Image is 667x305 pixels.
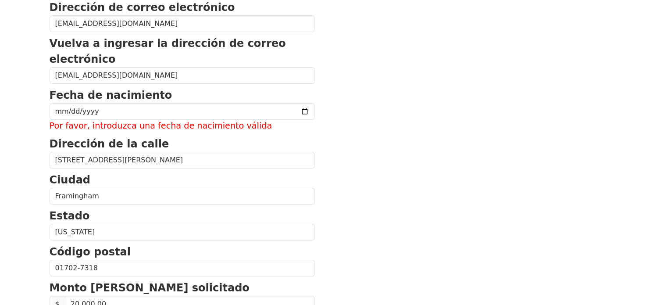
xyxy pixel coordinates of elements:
input: Código postal [50,260,315,276]
font: Estado [50,210,90,222]
input: Dirección de la calle [50,152,315,169]
font: Código postal [50,246,131,258]
input: Ciudad [50,188,315,205]
input: Vuelva a ingresar la dirección de correo electrónico [50,67,315,84]
font: Dirección de la calle [50,138,169,150]
font: Monto [PERSON_NAME] solicitado [50,282,250,294]
font: Fecha de nacimiento [50,89,172,101]
font: Ciudad [50,174,90,186]
font: Dirección de correo electrónico [50,1,235,14]
font: Por favor, introduzca una fecha de nacimiento válida [50,121,272,131]
input: Dirección de correo electrónico [50,15,315,32]
font: Vuelva a ingresar la dirección de correo electrónico [50,37,286,65]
